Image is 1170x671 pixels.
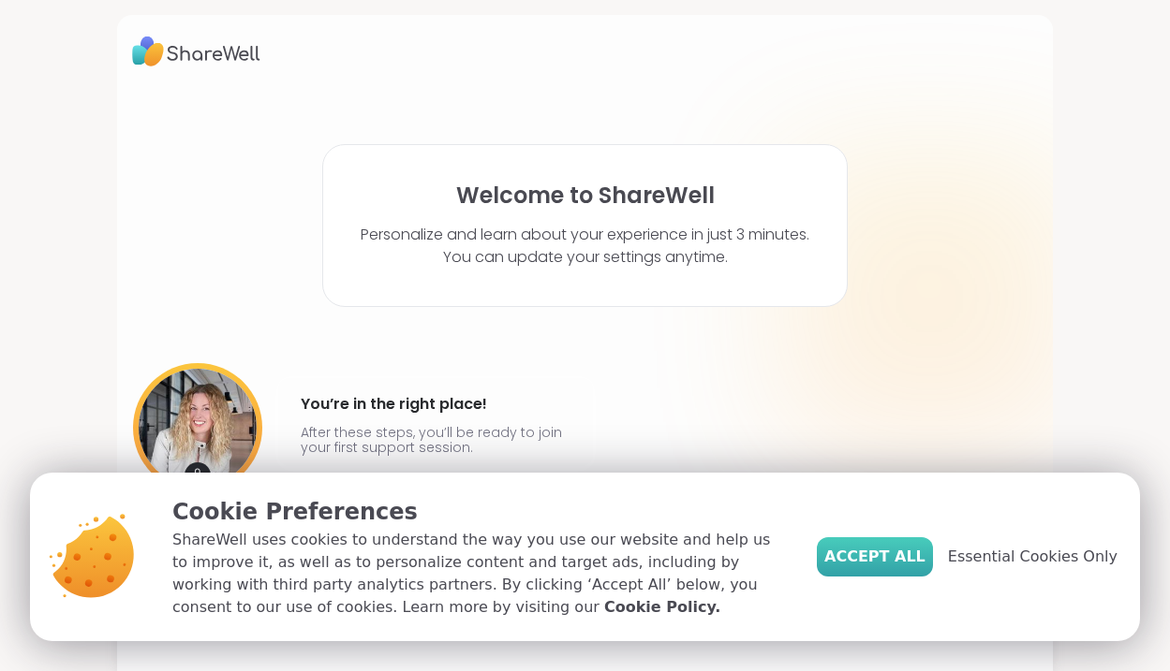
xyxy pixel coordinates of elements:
[361,224,809,269] p: Personalize and learn about your experience in just 3 minutes. You can update your settings anytime.
[301,425,570,455] p: After these steps, you’ll be ready to join your first support session.
[172,495,787,529] p: Cookie Preferences
[456,182,715,209] h1: Welcome to ShareWell
[172,529,787,619] p: ShareWell uses cookies to understand the way you use our website and help us to improve it, as we...
[133,363,262,492] img: User image
[132,30,260,73] img: ShareWell Logo
[185,462,211,489] img: mic icon
[948,546,1118,568] span: Essential Cookies Only
[824,546,926,568] span: Accept All
[301,389,570,419] h4: You’re in the right place!
[604,596,720,619] a: Cookie Policy.
[817,537,933,576] button: Accept All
